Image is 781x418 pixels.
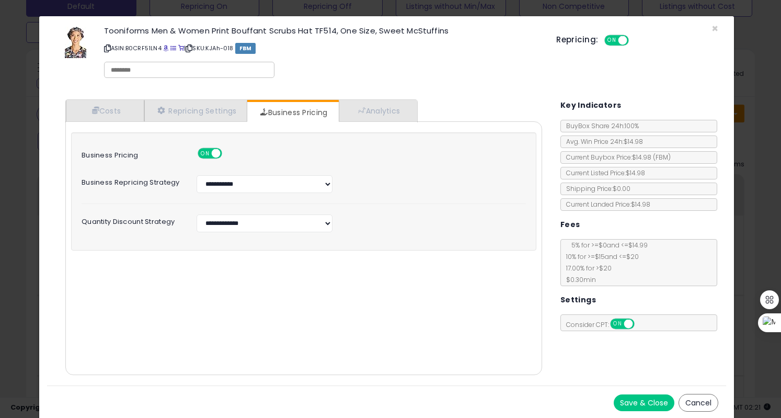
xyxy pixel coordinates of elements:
label: Business Repricing Strategy [74,175,189,186]
span: ON [611,320,624,329]
span: ON [606,36,619,45]
span: ON [199,149,212,158]
span: OFF [220,149,237,158]
a: All offer listings [170,44,176,52]
button: Save & Close [614,394,674,411]
span: FBM [235,43,256,54]
span: Avg. Win Price 24h: $14.98 [561,137,643,146]
span: $0.30 min [561,275,596,284]
img: 41Jh3zylv8L._SL60_.jpg [65,27,86,58]
span: OFF [627,36,644,45]
span: × [711,21,718,36]
span: ( FBM ) [653,153,671,162]
h5: Fees [560,218,580,231]
a: Repricing Settings [144,100,248,121]
span: Shipping Price: $0.00 [561,184,630,193]
span: BuyBox Share 24h: 100% [561,121,639,130]
h5: Repricing: [556,36,598,44]
span: 10 % for >= $15 and <= $20 [561,252,639,261]
span: Consider CPT: [561,320,648,329]
h3: Tooniforms Men & Women Print Bouffant Scrubs Hat TF514, One Size, Sweet McStuffins [104,27,541,35]
h5: Settings [560,293,596,307]
label: Business Pricing [74,148,189,159]
a: Analytics [339,100,416,121]
a: Costs [66,100,144,121]
a: Business Pricing [247,102,338,123]
span: Current Buybox Price: [561,153,671,162]
span: 5 % for >= $0 and <= $14.99 [566,241,648,250]
span: $14.98 [632,153,671,162]
h5: Key Indicators [560,99,622,112]
button: Cancel [679,394,718,412]
span: Current Landed Price: $14.98 [561,200,650,209]
span: 17.00 % for > $20 [561,264,612,273]
a: Your listing only [178,44,184,52]
p: ASIN: B0CRF51LN4 | SKU: KJAh-018 [104,40,541,57]
span: Current Listed Price: $14.98 [561,168,645,177]
span: OFF [633,320,649,329]
label: Quantity Discount Strategy [74,214,189,225]
a: BuyBox page [163,44,169,52]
